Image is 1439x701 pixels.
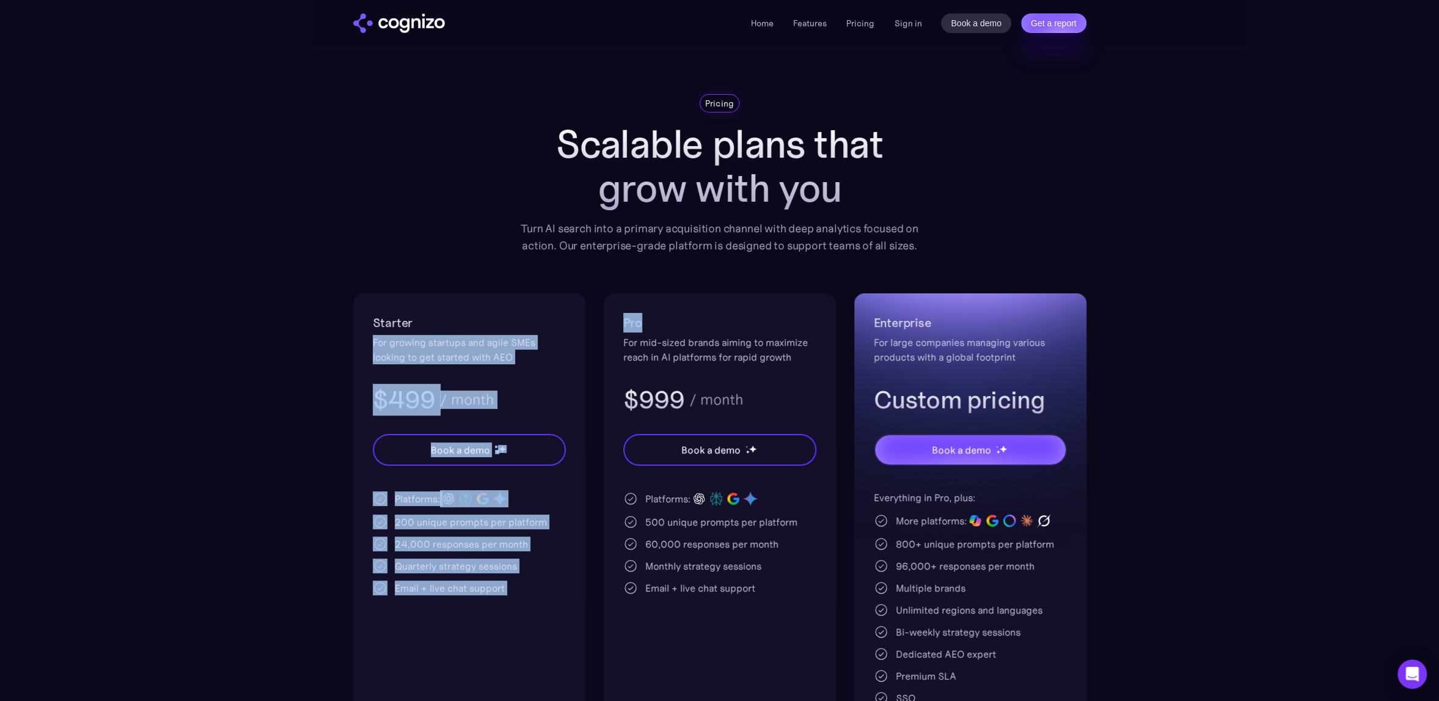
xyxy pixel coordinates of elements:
[996,450,1000,454] img: star
[623,434,816,466] a: Book a demostarstarstar
[745,446,747,447] img: star
[941,13,1011,33] a: Book a demo
[896,581,965,595] div: Multiple brands
[896,513,967,528] div: More platforms:
[623,313,816,332] h2: Pro
[681,442,740,457] div: Book a demo
[512,220,928,254] div: Turn AI search into a primary acquisition channel with deep analytics focused on action. Our ente...
[749,445,756,453] img: star
[440,392,494,407] div: / month
[896,669,956,683] div: Premium SLA
[395,559,517,573] div: Quarterly strategy sessions
[999,445,1007,453] img: star
[896,647,996,661] div: Dedicated AEO expert
[623,335,816,364] div: For mid-sized brands aiming to maximize reach in AI platforms for rapid growth
[645,581,755,595] div: Email + live chat support
[896,559,1034,573] div: 96,000+ responses per month
[373,434,566,466] a: Book a demostarstarstar
[793,18,827,29] a: Features
[1021,13,1086,33] a: Get a report
[645,559,761,573] div: Monthly strategy sessions
[498,445,506,453] img: star
[846,18,874,29] a: Pricing
[353,13,445,33] a: home
[431,442,489,457] div: Book a demo
[745,450,750,454] img: star
[751,18,774,29] a: Home
[689,392,743,407] div: / month
[1397,659,1427,689] div: Open Intercom Messenger
[874,434,1067,466] a: Book a demostarstarstar
[395,515,547,529] div: 200 unique prompts per platform
[896,537,1054,551] div: 800+ unique prompts per platform
[395,537,528,551] div: 24,000 responses per month
[894,16,921,31] a: Sign in
[896,603,1042,617] div: Unlimited regions and languages
[395,581,505,595] div: Email + live chat support
[645,515,797,529] div: 500 unique prompts per platform
[373,335,566,364] div: For growing startups and agile SMEs looking to get started with AEO
[874,335,1067,364] div: For large companies managing various products with a global footprint
[874,384,1067,416] h3: Custom pricing
[495,446,497,447] img: star
[623,384,685,416] h3: $999
[896,625,1020,639] div: Bi-weekly strategy sessions
[373,384,436,416] h3: $499
[373,313,566,332] h2: Starter
[874,490,1067,505] div: Everything in Pro, plus:
[874,313,1067,332] h2: Enterprise
[512,122,928,210] h1: Scalable plans that grow with you
[932,442,990,457] div: Book a demo
[996,446,998,447] img: star
[353,13,445,33] img: cognizo logo
[645,537,778,551] div: 60,000 responses per month
[395,491,440,506] div: Platforms:
[495,450,499,454] img: star
[705,97,734,109] div: Pricing
[645,491,690,506] div: Platforms:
